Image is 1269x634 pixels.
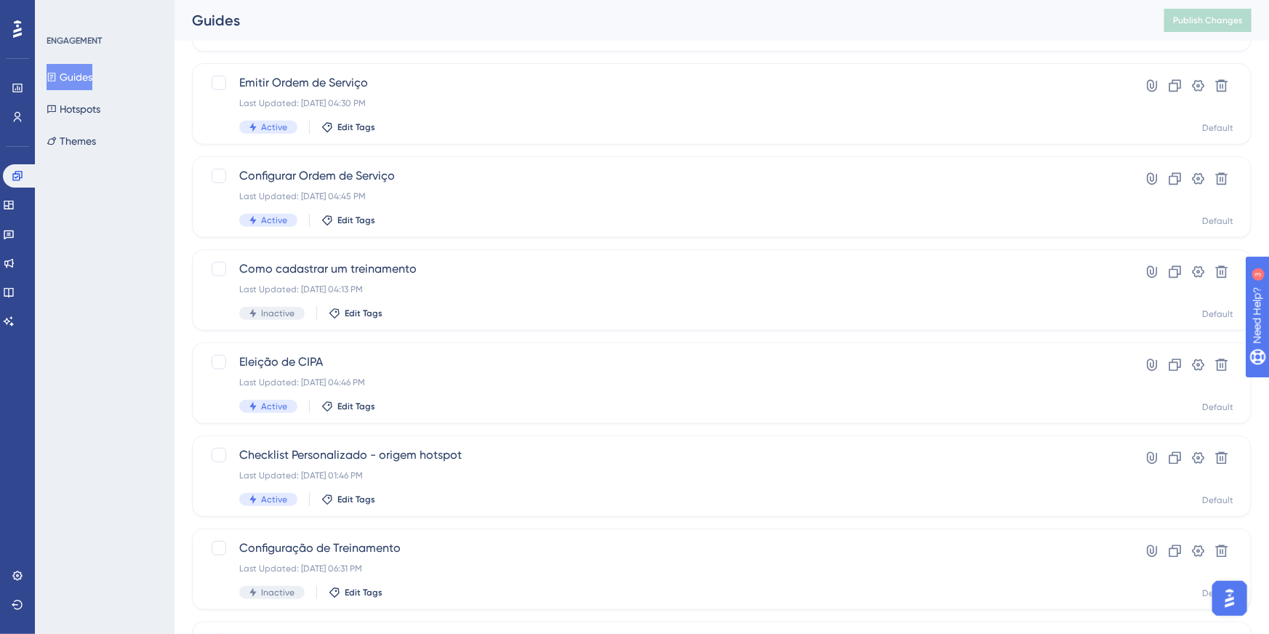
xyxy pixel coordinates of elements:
span: Edit Tags [345,587,383,598]
span: Checklist Personalizado - origem hotspot [239,446,1088,464]
div: Default [1202,401,1233,413]
div: Default [1202,494,1233,506]
div: Last Updated: [DATE] 01:46 PM [239,470,1088,481]
div: Default [1202,215,1233,227]
span: Configuração de Treinamento [239,539,1088,557]
div: 3 [100,7,105,19]
span: Edit Tags [337,121,375,133]
span: Active [261,401,287,412]
span: Edit Tags [337,494,375,505]
div: Last Updated: [DATE] 04:30 PM [239,97,1088,109]
div: Last Updated: [DATE] 04:46 PM [239,377,1088,388]
span: Emitir Ordem de Serviço [239,74,1088,92]
span: Eleição de CIPA [239,353,1088,371]
span: Need Help? [34,4,91,21]
span: Publish Changes [1173,15,1243,26]
span: Edit Tags [337,401,375,412]
span: Inactive [261,587,295,598]
div: ENGAGEMENT [47,35,102,47]
button: Edit Tags [321,494,375,505]
span: Active [261,494,287,505]
span: Como cadastrar um treinamento [239,260,1088,278]
button: Hotspots [47,96,100,122]
div: Last Updated: [DATE] 04:13 PM [239,284,1088,295]
button: Publish Changes [1164,9,1252,32]
button: Edit Tags [329,308,383,319]
button: Edit Tags [321,214,375,226]
button: Guides [47,64,92,90]
span: Edit Tags [337,214,375,226]
button: Edit Tags [321,401,375,412]
span: Inactive [261,308,295,319]
div: Last Updated: [DATE] 06:31 PM [239,563,1088,574]
div: Default [1202,308,1233,320]
div: Last Updated: [DATE] 04:45 PM [239,190,1088,202]
button: Edit Tags [321,121,375,133]
button: Edit Tags [329,587,383,598]
div: Default [1202,122,1233,134]
span: Configurar Ordem de Serviço [239,167,1088,185]
span: Active [261,121,287,133]
div: Guides [192,10,1128,31]
iframe: UserGuiding AI Assistant Launcher [1208,577,1252,620]
span: Active [261,214,287,226]
span: Edit Tags [345,308,383,319]
button: Themes [47,128,96,154]
div: Default [1202,587,1233,599]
